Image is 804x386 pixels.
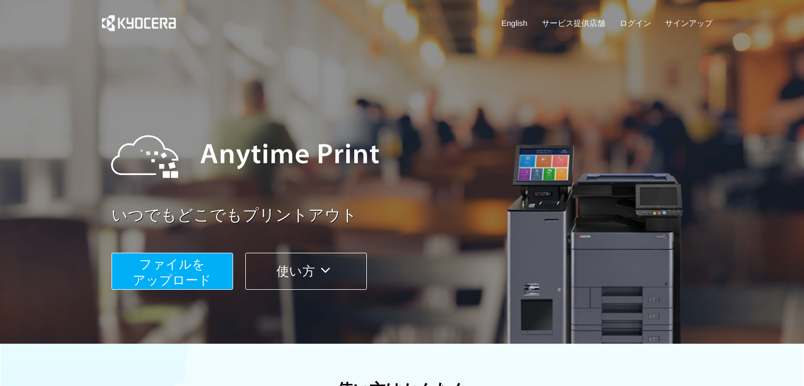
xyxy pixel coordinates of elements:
[245,253,367,290] button: 使い方
[112,204,719,227] a: いつでもどこでもプリントアウト
[665,17,713,29] a: サインアップ
[620,17,651,29] a: ログイン
[133,257,211,287] span: ファイルを ​​アップロード
[112,253,233,290] button: ファイルを​​アップロード
[542,17,605,29] a: サービス提供店舗
[502,17,528,29] a: English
